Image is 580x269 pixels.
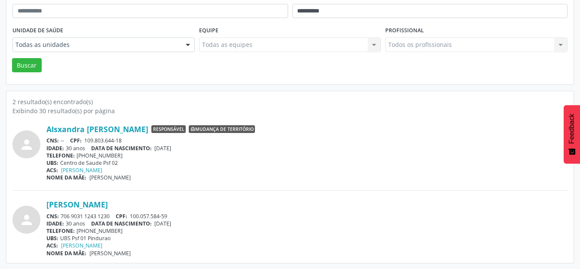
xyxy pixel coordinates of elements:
[61,167,102,174] a: [PERSON_NAME]
[89,250,131,257] span: [PERSON_NAME]
[46,250,86,257] span: NOME DA MÃE:
[46,145,64,152] span: IDADE:
[46,213,568,220] div: 706 9031 1243 1230
[19,137,34,152] i: person
[46,235,568,242] div: UBS Psf 01 Pindurao
[568,114,576,144] span: Feedback
[46,159,568,167] div: Centro de Saude Psf 02
[189,125,255,133] span: Mudança de território
[46,124,148,134] a: Alsxandra [PERSON_NAME]
[46,152,568,159] div: [PHONE_NUMBER]
[12,97,568,106] div: 2 resultado(s) encontrado(s)
[15,40,177,49] span: Todas as unidades
[46,227,75,235] span: TELEFONE:
[46,242,58,249] span: ACS:
[46,152,75,159] span: TELEFONE:
[46,174,86,181] span: NOME DA MÃE:
[130,213,167,220] span: 100.057.584-59
[46,159,58,167] span: UBS:
[89,174,131,181] span: [PERSON_NAME]
[46,137,59,144] span: CNS:
[46,200,108,209] a: [PERSON_NAME]
[151,125,186,133] span: Responsável
[70,137,82,144] span: CPF:
[46,167,58,174] span: ACS:
[84,137,122,144] span: 109.803.644-18
[91,220,152,227] span: DATA DE NASCIMENTO:
[46,145,568,152] div: 30 anos
[385,24,424,37] label: Profissional
[12,106,568,115] div: Exibindo 30 resultado(s) por página
[91,145,152,152] span: DATA DE NASCIMENTO:
[46,220,64,227] span: IDADE:
[46,137,568,144] div: --
[154,220,171,227] span: [DATE]
[46,235,58,242] span: UBS:
[19,212,34,228] i: person
[564,105,580,164] button: Feedback - Mostrar pesquisa
[46,220,568,227] div: 30 anos
[46,213,59,220] span: CNS:
[12,24,63,37] label: Unidade de saúde
[199,24,218,37] label: Equipe
[116,213,127,220] span: CPF:
[46,227,568,235] div: [PHONE_NUMBER]
[12,58,42,73] button: Buscar
[61,242,102,249] a: [PERSON_NAME]
[154,145,171,152] span: [DATE]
